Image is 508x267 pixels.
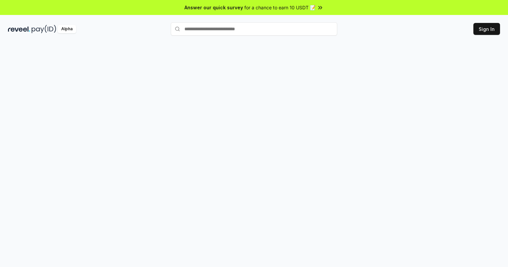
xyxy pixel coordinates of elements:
img: pay_id [32,25,56,33]
div: Alpha [58,25,76,33]
button: Sign In [473,23,500,35]
img: reveel_dark [8,25,30,33]
span: for a chance to earn 10 USDT 📝 [244,4,316,11]
span: Answer our quick survey [184,4,243,11]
